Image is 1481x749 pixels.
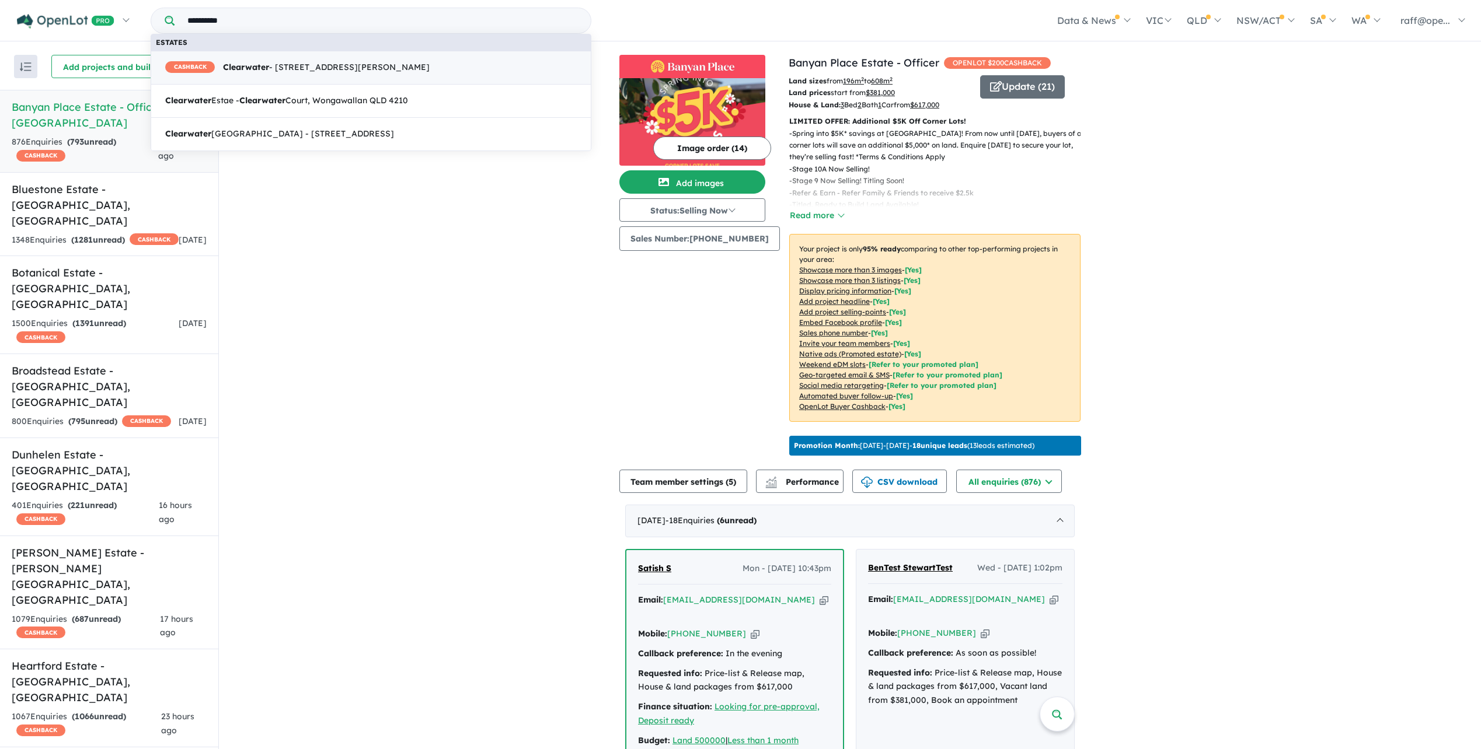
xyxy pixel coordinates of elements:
button: CSV download [852,470,947,493]
b: Promotion Month: [794,441,860,450]
div: 1067 Enquir ies [12,710,161,738]
a: ClearwaterEstae -ClearwaterCourt, Wongawallan QLD 4210 [151,84,591,118]
p: - Titled, Ready to Build Land Available! [789,199,1090,211]
u: Social media retargeting [799,381,884,390]
span: [ Yes ] [894,286,911,295]
a: Banyan Place Estate - Officer [789,56,939,69]
span: [Refer to your promoted plan] [893,370,1002,379]
u: Showcase more than 3 listings [799,276,901,285]
div: As soon as possible! [868,646,1062,660]
span: raff@ope... [1400,15,1450,26]
u: Add project headline [799,297,870,306]
h5: Banyan Place Estate - Officer , [GEOGRAPHIC_DATA] [12,99,207,131]
a: Satish S [638,562,671,576]
img: download icon [861,477,873,488]
span: [DATE] [179,416,207,426]
span: 6 [720,515,724,526]
span: CASHBACK [16,724,65,736]
b: Land sizes [789,76,827,85]
strong: Callback preference: [638,648,723,659]
sup: 2 [890,76,893,82]
span: - 18 Enquir ies [665,515,757,526]
span: [DATE] [179,318,207,328]
strong: ( unread) [72,711,126,722]
strong: Mobile: [638,628,667,639]
div: 800 Enquir ies [12,415,171,429]
strong: Requested info: [638,668,702,678]
u: Looking for pre-approval, Deposit ready [638,701,820,726]
a: CASHBACK Clearwater- [STREET_ADDRESS][PERSON_NAME] [151,51,591,85]
u: 2 [858,100,862,109]
button: Team member settings (5) [619,470,747,493]
span: CASHBACK [16,626,65,638]
p: - Stage 10A Now Selling! [789,163,1090,175]
div: In the evening [638,647,831,661]
span: 795 [71,416,85,426]
img: Banyan Place Estate - Officer Logo [624,60,761,73]
strong: Callback preference: [868,647,953,658]
span: [Refer to your promoted plan] [869,360,978,369]
a: Clearwater[GEOGRAPHIC_DATA] - [STREET_ADDRESS] [151,117,591,151]
div: 1500 Enquir ies [12,317,179,345]
p: from [789,75,971,87]
a: BenTest StewartTest [868,561,953,575]
span: [Yes] [904,349,921,358]
h5: Broadstead Estate - [GEOGRAPHIC_DATA] , [GEOGRAPHIC_DATA] [12,363,207,410]
span: 23 hours ago [161,711,194,736]
u: Native ads (Promoted estate) [799,349,901,358]
strong: Clearwater [223,62,269,72]
strong: Finance situation: [638,701,712,712]
span: [ Yes ] [871,328,888,337]
strong: Email: [638,594,663,605]
img: line-chart.svg [766,477,776,483]
b: Land prices [789,88,831,97]
p: LIMITED OFFER: Additional $5K Off Corner Lots! [789,116,1081,127]
p: start from [789,87,971,99]
input: Try estate name, suburb, builder or developer [177,8,588,33]
span: 1391 [75,318,94,328]
u: Display pricing information [799,286,891,295]
button: Performance [756,470,844,493]
h5: [PERSON_NAME] Estate - [PERSON_NAME][GEOGRAPHIC_DATA] , [GEOGRAPHIC_DATA] [12,545,207,608]
button: Sales Number:[PHONE_NUMBER] [619,226,780,251]
p: Bed Bath Car from [789,99,971,111]
span: [ Yes ] [905,265,922,274]
span: [ Yes ] [873,297,890,306]
h5: Botanical Estate - [GEOGRAPHIC_DATA] , [GEOGRAPHIC_DATA] [12,265,207,312]
strong: Clearwater [165,128,211,139]
span: [Yes] [888,402,905,411]
span: CASHBACK [16,331,65,343]
strong: Budget: [638,735,670,745]
p: - Spring into $5K* savings at [GEOGRAPHIC_DATA]! From now until [DATE], buyers of all corner lots... [789,128,1090,163]
span: 5 [729,477,733,487]
div: [DATE] [625,505,1075,537]
u: $ 381,000 [866,88,895,97]
p: Your project is only comparing to other top-performing projects in your area: - - - - - - - - - -... [789,234,1081,422]
div: 401 Enquir ies [12,499,159,527]
span: CASHBACK [16,513,65,525]
button: Copy [981,627,989,639]
strong: Email: [868,594,893,604]
button: Add images [619,170,765,194]
u: Showcase more than 3 images [799,265,902,274]
span: 1281 [74,235,93,245]
button: Status:Selling Now [619,198,765,222]
strong: ( unread) [717,515,757,526]
strong: ( unread) [68,500,117,510]
span: Wed - [DATE] 1:02pm [977,561,1062,575]
a: [EMAIL_ADDRESS][DOMAIN_NAME] [893,594,1045,604]
strong: Requested info: [868,667,932,678]
a: [EMAIL_ADDRESS][DOMAIN_NAME] [663,594,815,605]
a: [PHONE_NUMBER] [667,628,746,639]
span: 1066 [75,711,94,722]
button: Read more [789,209,844,222]
img: bar-chart.svg [765,480,777,488]
u: 3 [841,100,844,109]
span: CASHBACK [130,233,179,245]
sup: 2 [861,76,864,82]
button: Copy [1050,593,1058,605]
span: OPENLOT $ 200 CASHBACK [944,57,1051,69]
div: Price-list & Release map, House & land packages from $617,000 [638,667,831,695]
button: Update (21) [980,75,1065,99]
strong: ( unread) [68,416,117,426]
